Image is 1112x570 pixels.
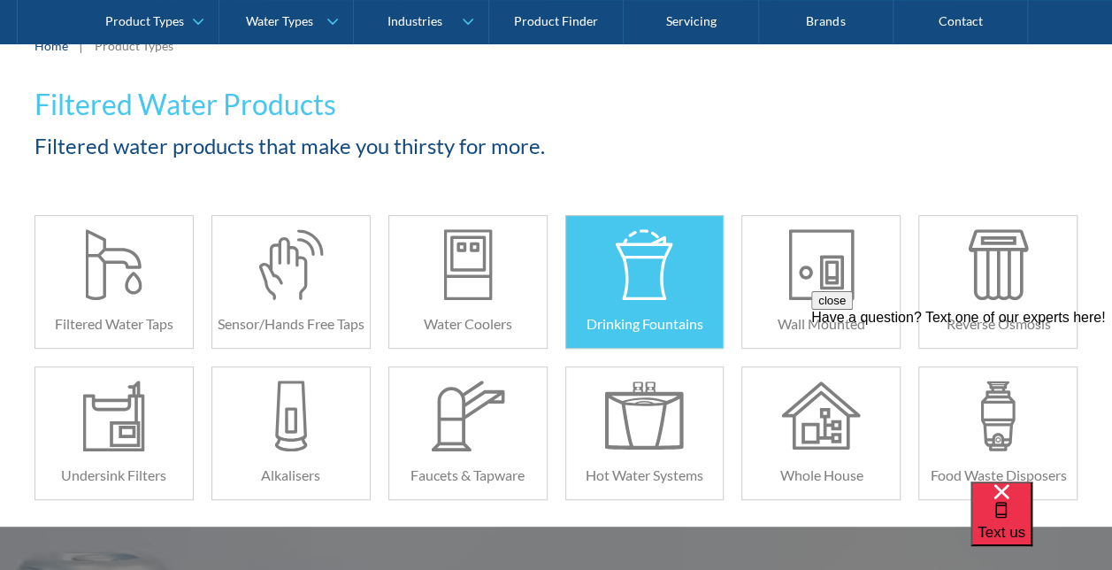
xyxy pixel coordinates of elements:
iframe: podium webchat widget bubble [970,481,1112,570]
iframe: podium webchat widget prompt [811,291,1112,504]
a: Filtered Water Taps [35,215,194,349]
h6: Whole House [742,465,900,486]
a: Faucets & Tapware [388,366,548,500]
div: Water Types [246,14,313,29]
div: Industries [387,14,442,29]
div: Product Types [105,14,184,29]
a: Whole House [741,366,901,500]
h6: Undersink Filters [35,465,193,486]
h6: Faucets & Tapware [389,465,547,486]
div: Product Types [95,36,173,55]
a: Wall Mounted [741,215,901,349]
h6: Filtered Water Taps [35,313,193,335]
h6: Sensor/Hands Free Taps [212,313,370,335]
h6: Wall Mounted [742,313,900,335]
a: Reverse Osmosis [918,215,1077,349]
h6: Hot Water Systems [566,465,724,486]
div: | [77,35,86,56]
a: Alkalisers [211,366,371,500]
h2: Filtered water products that make you thirsty for more. [35,130,725,162]
a: Sensor/Hands Free Taps [211,215,371,349]
a: Drinking Fountains [565,215,725,349]
a: Undersink Filters [35,366,194,500]
a: Hot Water Systems [565,366,725,500]
h6: Water Coolers [389,313,547,335]
a: Water Coolers [388,215,548,349]
a: Home [35,36,68,55]
h1: Filtered Water Products [35,83,725,126]
h6: Alkalisers [212,465,370,486]
h6: Drinking Fountains [566,313,724,335]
